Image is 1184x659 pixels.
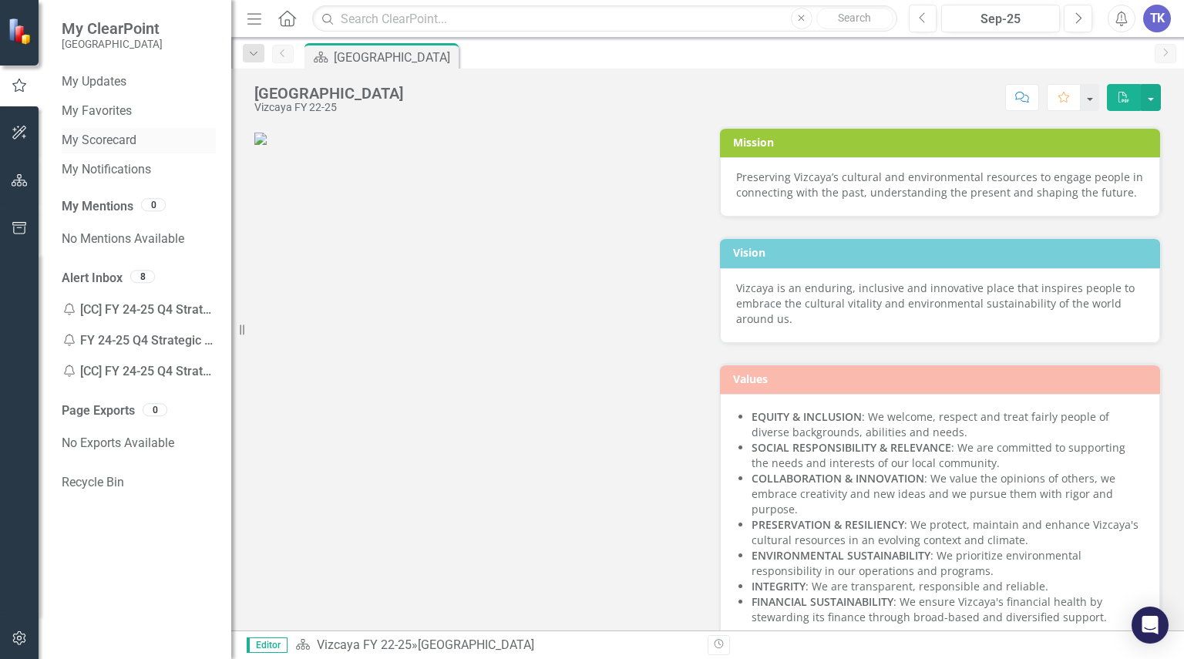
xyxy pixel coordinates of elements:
[733,136,1152,148] h3: Mission
[418,637,534,652] div: [GEOGRAPHIC_DATA]
[62,161,216,179] a: My Notifications
[62,224,216,254] div: No Mentions Available
[752,517,1144,548] li: : We protect, maintain and enhance Vizcaya's cultural resources in an evolving context and climate.
[838,12,871,24] span: Search
[254,102,403,113] div: Vizcaya FY 22-25
[752,409,862,424] strong: EQUITY & INCLUSION
[752,579,806,593] strong: INTEGRITY
[62,132,216,150] a: My Scorecard
[736,281,1144,327] div: Vizcaya is an enduring, inclusive and innovative place that inspires people to embrace the cultur...
[816,8,893,29] button: Search
[62,294,216,325] div: [CC] FY 24-25 Q4 Strategic Plan - Enter your data Reminder
[334,48,455,67] div: [GEOGRAPHIC_DATA]
[752,548,1144,579] li: : We prioritize environmental responsibility in our operations and programs.
[752,471,1144,517] li: : We value the opinions of others, we embrace creativity and new ideas and we pursue them with ri...
[254,133,267,145] img: VIZ_LOGO_2955_RGB.jpg
[941,5,1060,32] button: Sep-25
[62,198,133,216] a: My Mentions
[312,5,896,32] input: Search ClearPoint...
[752,409,1144,440] li: : We welcome, respect and treat fairly people of diverse backgrounds, abilities and needs.
[947,10,1054,29] div: Sep-25
[62,356,216,387] div: [CC] FY 24-25 Q4 Strategic Plan - Enter your data Reminder
[1132,607,1169,644] div: Open Intercom Messenger
[254,85,403,102] div: [GEOGRAPHIC_DATA]
[752,594,893,609] strong: FINANCIAL SUSTAINABILITY
[62,270,123,287] a: Alert Inbox
[752,548,930,563] strong: ENVIRONMENTAL SUSTAINABILITY
[62,73,216,91] a: My Updates
[733,373,1152,385] h3: Values
[8,18,35,45] img: ClearPoint Strategy
[143,403,167,416] div: 0
[295,637,696,654] div: »
[130,270,155,283] div: 8
[752,440,1144,471] li: : We are committed to supporting the needs and interests of our local community.
[733,247,1152,258] h3: Vision
[317,637,412,652] a: Vizcaya FY 22-25
[62,402,135,420] a: Page Exports
[752,471,924,486] strong: COLLABORATION & INNOVATION
[62,19,163,38] span: My ClearPoint
[752,579,1144,594] li: : We are transparent, responsible and reliable.
[736,170,1144,200] div: Preserving Vizcaya’s cultural and environmental resources to engage people in connecting with the...
[62,428,216,459] div: No Exports Available
[752,440,951,455] strong: SOCIAL RESPONSIBILITY & RELEVANCE
[141,198,166,211] div: 0
[247,637,288,653] span: Editor
[752,594,1144,625] li: : We ensure Vizcaya's financial health by stewarding its finance through broad-based and diversif...
[752,517,904,532] strong: PRESERVATION & RESILIENCY
[1143,5,1171,32] button: TK
[62,325,216,356] div: FY 24-25 Q4 Strategic Plan - Enter your data Remin...
[62,103,216,120] a: My Favorites
[62,474,216,492] a: Recycle Bin
[62,38,163,50] small: [GEOGRAPHIC_DATA]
